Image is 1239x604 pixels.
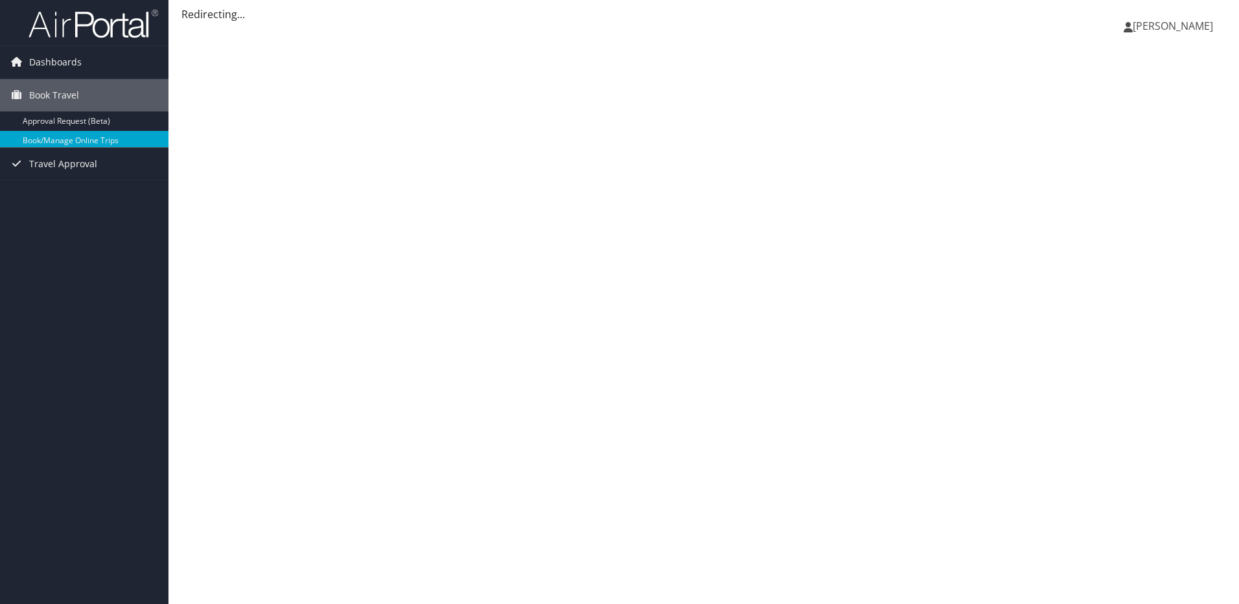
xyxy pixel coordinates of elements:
[29,148,97,180] span: Travel Approval
[29,8,158,39] img: airportal-logo.png
[29,79,79,111] span: Book Travel
[1133,19,1213,33] span: [PERSON_NAME]
[29,46,82,78] span: Dashboards
[181,6,1226,22] div: Redirecting...
[1124,6,1226,45] a: [PERSON_NAME]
